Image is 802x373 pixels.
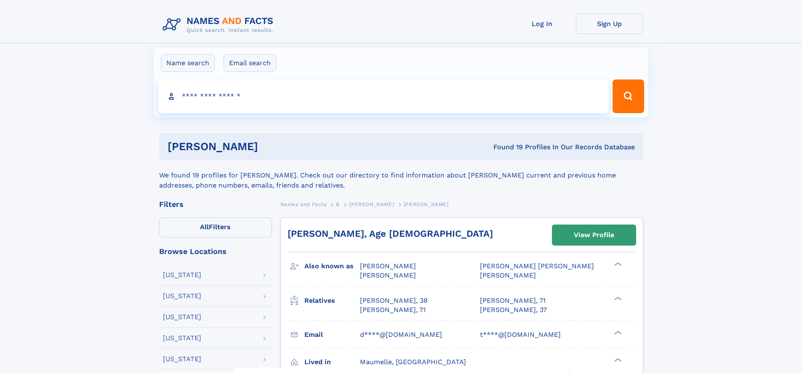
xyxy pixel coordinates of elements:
[163,272,201,278] div: [US_STATE]
[200,223,209,231] span: All
[168,141,376,152] h1: [PERSON_NAME]
[349,201,394,207] span: [PERSON_NAME]
[159,13,280,36] img: Logo Names and Facts
[612,296,622,301] div: ❯
[159,201,272,208] div: Filters
[376,143,635,152] div: Found 19 Profiles In Our Records Database
[612,357,622,362] div: ❯
[612,330,622,335] div: ❯
[304,328,360,342] h3: Email
[480,305,547,315] a: [PERSON_NAME], 37
[159,160,643,190] div: We found 19 profiles for [PERSON_NAME]. Check out our directory to find information about [PERSON...
[480,296,546,305] a: [PERSON_NAME], 71
[159,248,272,255] div: Browse Locations
[163,293,201,299] div: [US_STATE]
[612,262,622,267] div: ❯
[509,13,576,34] a: Log In
[360,296,428,305] a: [PERSON_NAME], 38
[304,294,360,308] h3: Relatives
[360,271,416,279] span: [PERSON_NAME]
[304,259,360,273] h3: Also known as
[163,356,201,362] div: [US_STATE]
[336,201,340,207] span: B
[163,314,201,320] div: [US_STATE]
[480,271,536,279] span: [PERSON_NAME]
[574,225,614,245] div: View Profile
[404,201,449,207] span: [PERSON_NAME]
[161,54,215,72] label: Name search
[159,217,272,238] label: Filters
[163,335,201,341] div: [US_STATE]
[304,355,360,369] h3: Lived in
[613,79,644,113] button: Search Button
[336,199,340,209] a: B
[158,79,609,113] input: search input
[280,199,327,209] a: Names and Facts
[480,262,594,270] span: [PERSON_NAME] [PERSON_NAME]
[360,262,416,270] span: [PERSON_NAME]
[360,305,426,315] a: [PERSON_NAME], 71
[224,54,276,72] label: Email search
[576,13,643,34] a: Sign Up
[349,199,394,209] a: [PERSON_NAME]
[360,358,466,366] span: Maumelle, [GEOGRAPHIC_DATA]
[288,228,493,239] a: [PERSON_NAME], Age [DEMOGRAPHIC_DATA]
[552,225,636,245] a: View Profile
